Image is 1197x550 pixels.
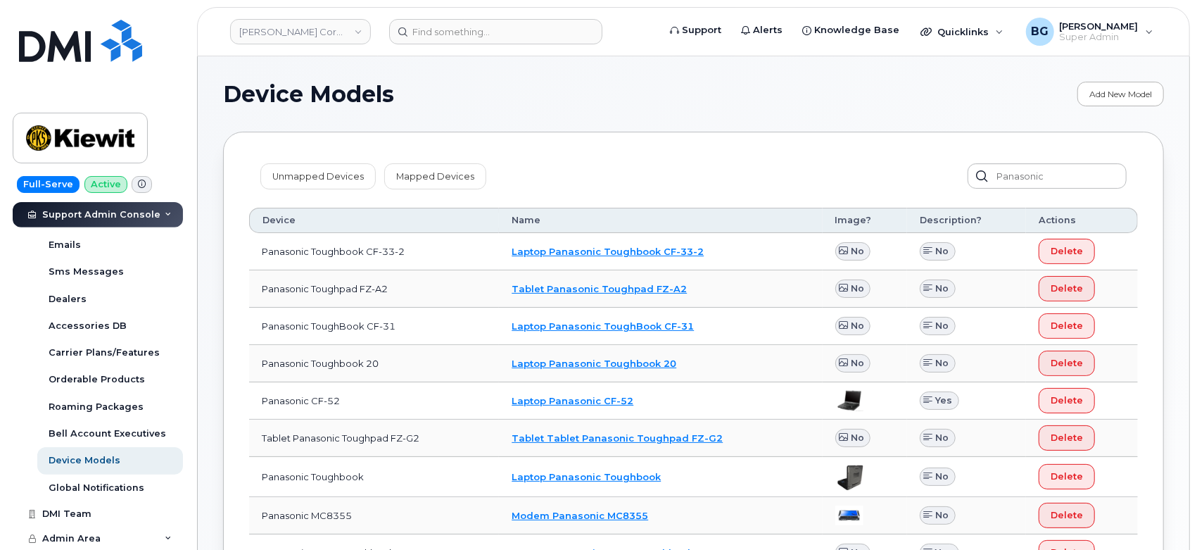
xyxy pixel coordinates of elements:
[1051,470,1083,483] span: Delete
[907,208,1026,233] th: Description?
[1051,508,1083,522] span: Delete
[968,163,1127,189] input: Search
[1051,319,1083,332] span: Delete
[936,244,949,258] span: No
[835,390,863,411] img: image20231002-3703462-17noqd3.jpeg
[936,319,949,332] span: No
[1039,464,1095,489] button: Delete
[936,508,949,522] span: No
[512,246,704,257] a: Laptop Panasonic Toughbook CF-33-2
[936,470,949,483] span: No
[851,244,864,258] span: No
[936,282,949,295] span: No
[851,319,864,332] span: No
[249,457,499,497] td: Panasonic Toughbook
[1039,313,1095,339] button: Delete
[512,320,694,332] a: Laptop Panasonic ToughBook CF-31
[1026,208,1138,233] th: Actions
[1039,351,1095,376] button: Delete
[936,356,949,370] span: No
[936,394,953,407] span: Yes
[223,84,394,105] span: Device Models
[512,471,661,482] a: Laptop Panasonic Toughbook
[1051,431,1083,444] span: Delete
[1039,239,1095,264] button: Delete
[249,420,499,457] td: Tablet Panasonic Toughpad FZ-G2
[1051,394,1083,407] span: Delete
[1051,282,1083,295] span: Delete
[1039,276,1095,301] button: Delete
[249,382,499,420] td: Panasonic CF-52
[851,356,864,370] span: No
[512,395,633,406] a: Laptop Panasonic CF-52
[249,345,499,382] td: Panasonic Toughbook 20
[249,208,499,233] th: Device
[512,432,723,444] a: Tablet Tablet Panasonic Toughpad FZ-G2
[1136,489,1186,539] iframe: Messenger Launcher
[249,270,499,308] td: Panasonic Toughpad FZ-A2
[823,208,907,233] th: Image?
[835,506,863,525] img: image20231002-3703462-vv4tm9.jpeg
[260,163,376,189] a: Unmapped Devices
[512,510,648,521] a: Modem Panasonic MC8355
[249,233,499,270] td: Panasonic Toughbook CF-33-2
[936,431,949,444] span: No
[1051,356,1083,370] span: Delete
[512,358,676,369] a: Laptop Panasonic Toughbook 20
[384,163,486,189] a: Mapped Devices
[1051,244,1083,258] span: Delete
[512,283,687,294] a: Tablet Panasonic Toughpad FZ-A2
[851,282,864,295] span: No
[1039,503,1095,528] button: Delete
[499,208,822,233] th: Name
[249,308,499,345] td: Panasonic ToughBook CF-31
[249,497,499,535] td: Panasonic MC8355
[835,463,863,491] img: image20231002-3703462-8ij3r0.jpeg
[1039,388,1095,413] button: Delete
[1077,82,1164,106] a: Add New Model
[1039,425,1095,451] button: Delete
[851,431,864,444] span: No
